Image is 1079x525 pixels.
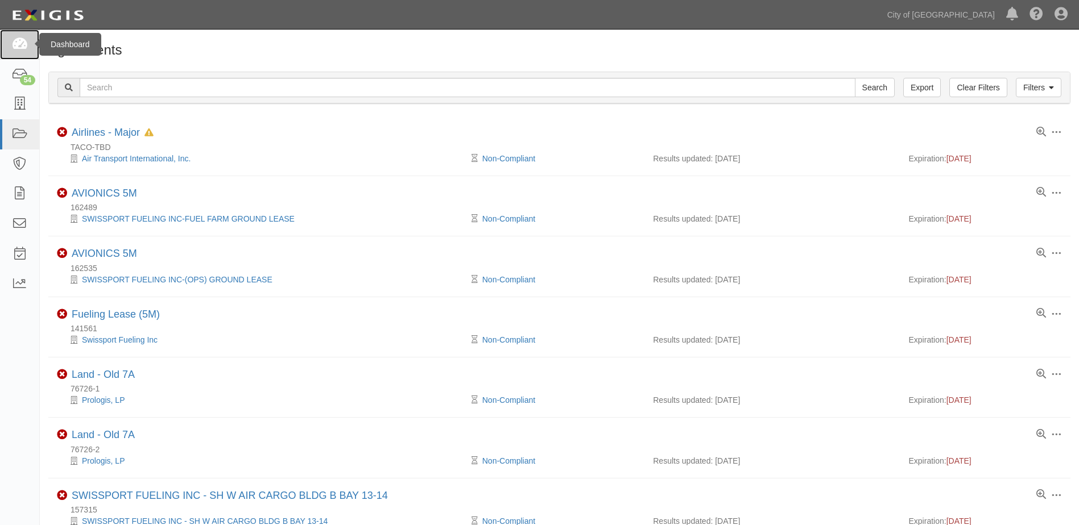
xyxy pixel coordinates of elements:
[57,274,474,285] div: SWISSPORT FUELING INC-(OPS) GROUND LEASE
[57,490,67,501] i: Non-Compliant
[908,394,1061,406] div: Expiration:
[472,215,478,223] i: Pending Review
[1036,430,1046,440] a: View results summary
[80,78,855,97] input: Search
[653,153,891,164] div: Results updated: [DATE]
[57,202,1070,213] div: 162489
[472,276,478,284] i: Pending Review
[82,214,295,223] a: SWISSPORT FUELING INC-FUEL FARM GROUND LEASE
[908,274,1061,285] div: Expiration:
[472,457,478,465] i: Pending Review
[72,188,137,199] a: AVIONICS 5M
[946,335,971,344] span: [DATE]
[82,395,125,405] a: Prologis, LP
[482,154,535,163] a: Non-Compliant
[946,456,971,465] span: [DATE]
[57,309,67,319] i: Non-Compliant
[653,274,891,285] div: Results updated: [DATE]
[20,75,35,85] div: 54
[72,369,135,380] a: Land - Old 7A
[482,335,535,344] a: Non-Compliant
[72,188,137,200] div: AVIONICS 5M
[72,248,137,260] div: AVIONICS 5M
[57,430,67,440] i: Non-Compliant
[1036,309,1046,319] a: View results summary
[946,154,971,163] span: [DATE]
[57,334,474,345] div: Swissport Fueling Inc
[57,444,1070,455] div: 76726-2
[72,309,160,320] a: Fueling Lease (5M)
[472,336,478,344] i: Pending Review
[57,455,474,466] div: Prologis, LP
[946,214,971,223] span: [DATE]
[482,275,535,284] a: Non-Compliant
[1030,8,1043,22] i: Help Center - Complianz
[39,33,101,56] div: Dashboard
[82,335,158,344] a: Swissport Fueling Inc
[72,490,388,502] div: SWISSPORT FUELING INC - SH W AIR CARGO BLDG B BAY 13-14
[653,334,891,345] div: Results updated: [DATE]
[72,309,160,321] div: Fueling Lease (5M)
[1036,248,1046,259] a: View results summary
[472,396,478,404] i: Pending Review
[72,127,140,138] a: Airlines - Major
[653,455,891,466] div: Results updated: [DATE]
[82,456,125,465] a: Prologis, LP
[653,394,891,406] div: Results updated: [DATE]
[57,369,67,380] i: Non-Compliant
[57,394,474,406] div: Prologis, LP
[908,455,1061,466] div: Expiration:
[1036,127,1046,137] a: View results summary
[1036,188,1046,198] a: View results summary
[653,213,891,224] div: Results updated: [DATE]
[855,78,895,97] input: Search
[57,127,67,137] i: Non-Compliant
[57,141,1070,153] div: TACO-TBD
[57,504,1070,515] div: 157315
[946,395,971,405] span: [DATE]
[72,127,154,139] div: Airlines - Major
[472,517,478,525] i: Pending Review
[1016,78,1061,97] a: Filters
[57,248,67,259] i: Non-Compliant
[72,248,137,259] a: AVIONICS 5M
[57,153,474,164] div: Air Transport International, Inc.
[57,188,67,198] i: Non-Compliant
[946,275,971,284] span: [DATE]
[72,429,135,441] div: Land - Old 7A
[72,369,135,381] div: Land - Old 7A
[882,3,1001,26] a: City of [GEOGRAPHIC_DATA]
[482,214,535,223] a: Non-Compliant
[82,154,191,163] a: Air Transport International, Inc.
[482,395,535,405] a: Non-Compliant
[9,5,87,26] img: logo-5460c22ac91f19d4615b14bd174203de0afe785f0fc80cf4dbbc73dc1793850b.png
[908,213,1061,224] div: Expiration:
[57,383,1070,394] div: 76726-1
[482,456,535,465] a: Non-Compliant
[57,262,1070,274] div: 162535
[57,323,1070,334] div: 141561
[57,213,474,224] div: SWISSPORT FUELING INC-FUEL FARM GROUND LEASE
[908,153,1061,164] div: Expiration:
[48,43,1070,57] h1: Agreements
[472,155,478,163] i: Pending Review
[1036,369,1046,380] a: View results summary
[908,334,1061,345] div: Expiration:
[144,129,154,137] i: In Default since 09/05/2025
[82,275,272,284] a: SWISSPORT FUELING INC-(OPS) GROUND LEASE
[903,78,941,97] a: Export
[72,490,388,501] a: SWISSPORT FUELING INC - SH W AIR CARGO BLDG B BAY 13-14
[72,429,135,440] a: Land - Old 7A
[1036,490,1046,500] a: View results summary
[949,78,1007,97] a: Clear Filters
